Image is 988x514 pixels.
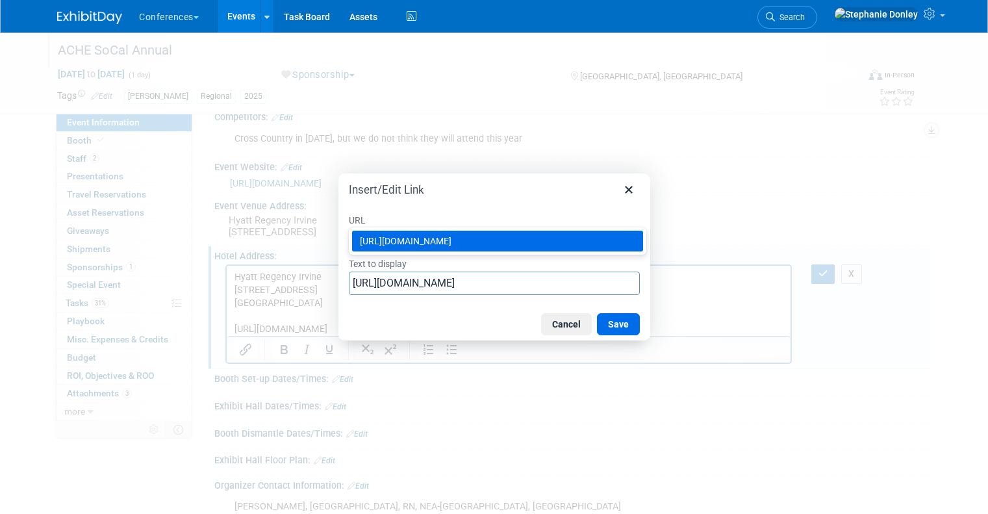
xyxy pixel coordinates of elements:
[8,5,557,44] p: Hyatt Regency Irvine [STREET_ADDRESS] [GEOGRAPHIC_DATA]
[7,5,557,70] body: Rich Text Area. Press ALT-0 for help.
[352,231,643,251] div: https://www.hyatt.com/en-US/group-booking/SNARI/G-AC12
[757,6,817,29] a: Search
[57,11,122,24] img: ExhibitDay
[349,211,640,228] label: URL
[8,57,557,70] p: [URL][DOMAIN_NAME]
[349,255,640,272] label: Text to display
[597,313,640,335] button: Save
[360,233,638,249] div: [URL][DOMAIN_NAME]
[834,7,918,21] img: Stephanie Donley
[775,12,805,22] span: Search
[349,183,424,197] h1: Insert/Edit Link
[541,313,592,335] button: Cancel
[618,179,640,201] button: Close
